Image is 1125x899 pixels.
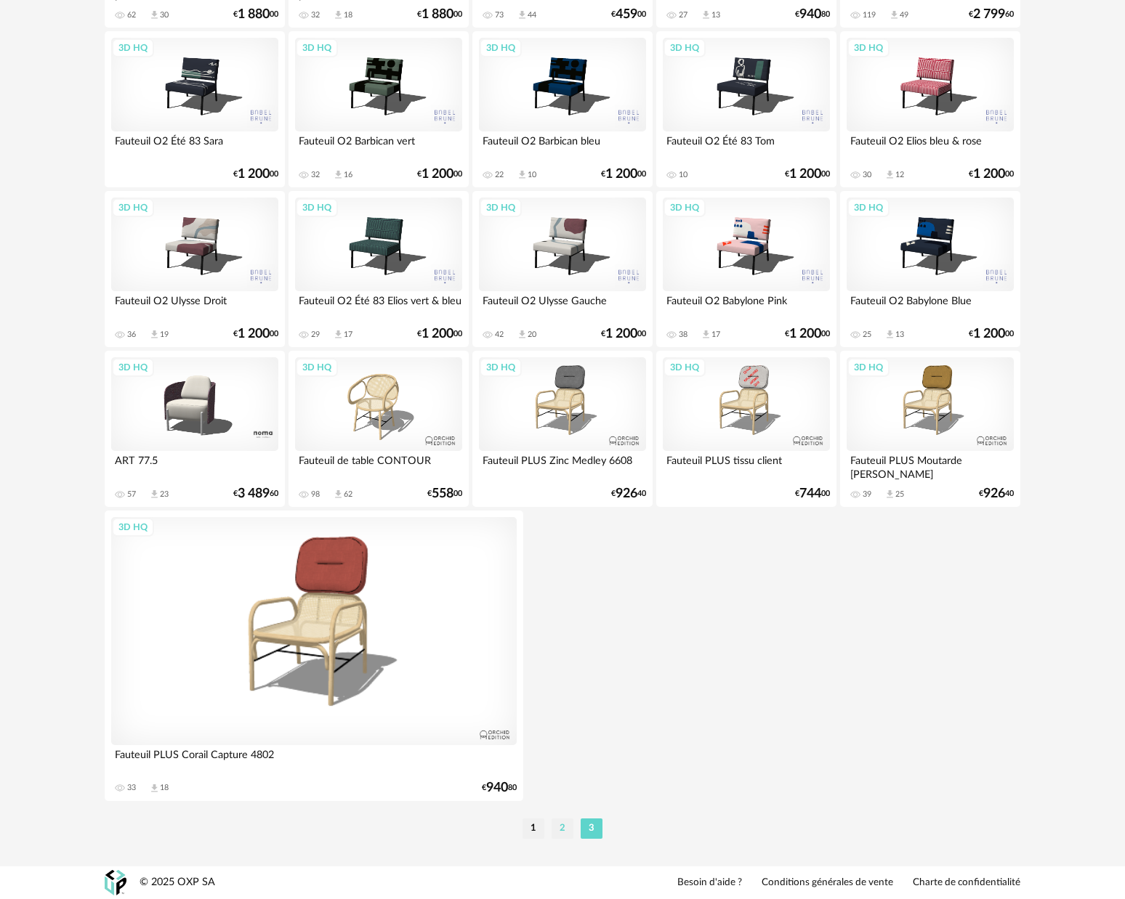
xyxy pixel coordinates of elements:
[895,330,904,340] div: 13
[112,198,154,217] div: 3D HQ
[711,330,720,340] div: 17
[983,489,1005,499] span: 926
[701,9,711,20] span: Download icon
[333,169,344,180] span: Download icon
[480,38,522,57] div: 3D HQ
[785,169,830,179] div: € 00
[105,870,126,895] img: OXP
[847,291,1014,320] div: Fauteuil O2 Babylone Blue
[795,489,830,499] div: € 00
[884,489,895,500] span: Download icon
[969,329,1014,339] div: € 00
[679,330,687,340] div: 38
[789,329,821,339] span: 1 200
[479,291,646,320] div: Fauteuil O2 Ulysse Gauche
[472,31,653,188] a: 3D HQ Fauteuil O2 Barbican bleu 22 Download icon 10 €1 20000
[895,489,904,500] div: 25
[799,489,821,499] span: 744
[479,131,646,160] div: Fauteuil O2 Barbican bleu
[472,191,653,348] a: 3D HQ Fauteuil O2 Ulysse Gauche 42 Download icon 20 €1 20000
[517,329,528,340] span: Download icon
[479,451,646,480] div: Fauteuil PLUS Zinc Medley 6608
[701,329,711,340] span: Download icon
[840,31,1020,188] a: 3D HQ Fauteuil O2 Elios bleu & rose 30 Download icon 12 €1 20000
[486,783,508,793] span: 940
[847,131,1014,160] div: Fauteuil O2 Elios bleu & rose
[528,170,536,180] div: 10
[140,876,215,890] div: © 2025 OXP SA
[422,169,453,179] span: 1 200
[840,351,1020,508] a: 3D HQ Fauteuil PLUS Moutarde [PERSON_NAME] 39 Download icon 25 €92640
[112,518,154,537] div: 3D HQ
[762,876,893,890] a: Conditions générales de vente
[105,191,285,348] a: 3D HQ Fauteuil O2 Ulysse Droit 36 Download icon 19 €1 20000
[311,489,320,500] div: 98
[663,131,830,160] div: Fauteuil O2 Été 83 Tom
[517,169,528,180] span: Download icon
[601,169,646,179] div: € 00
[581,818,602,839] li: 3
[111,291,278,320] div: Fauteuil O2 Ulysse Droit
[979,489,1014,499] div: € 40
[900,10,908,20] div: 49
[417,9,462,20] div: € 00
[296,38,338,57] div: 3D HQ
[847,358,890,377] div: 3D HQ
[913,876,1020,890] a: Charte de confidentialité
[847,198,890,217] div: 3D HQ
[799,9,821,20] span: 940
[295,291,462,320] div: Fauteuil O2 Été 83 Elios vert & bleu
[656,31,836,188] a: 3D HQ Fauteuil O2 Été 83 Tom 10 €1 20000
[480,358,522,377] div: 3D HQ
[111,131,278,160] div: Fauteuil O2 Été 83 Sara
[295,131,462,160] div: Fauteuil O2 Barbican vert
[160,489,169,500] div: 23
[238,9,270,20] span: 1 880
[656,191,836,348] a: 3D HQ Fauteuil O2 Babylone Pink 38 Download icon 17 €1 20000
[664,38,706,57] div: 3D HQ
[127,489,136,500] div: 57
[422,9,453,20] span: 1 880
[111,745,517,774] div: Fauteuil PLUS Corail Capture 4802
[344,489,352,500] div: 62
[663,291,830,320] div: Fauteuil O2 Babylone Pink
[863,10,876,20] div: 119
[601,329,646,339] div: € 00
[605,329,637,339] span: 1 200
[840,191,1020,348] a: 3D HQ Fauteuil O2 Babylone Blue 25 Download icon 13 €1 20000
[480,198,522,217] div: 3D HQ
[333,329,344,340] span: Download icon
[160,330,169,340] div: 19
[973,9,1005,20] span: 2 799
[523,818,544,839] li: 1
[482,783,517,793] div: € 80
[422,329,453,339] span: 1 200
[863,170,871,180] div: 30
[233,329,278,339] div: € 00
[552,818,573,839] li: 2
[333,489,344,500] span: Download icon
[289,351,469,508] a: 3D HQ Fauteuil de table CONTOUR 98 Download icon 62 €55800
[111,451,278,480] div: ART 77.5
[863,489,871,500] div: 39
[895,170,904,180] div: 12
[417,329,462,339] div: € 00
[616,489,637,499] span: 926
[679,170,687,180] div: 10
[344,170,352,180] div: 16
[311,10,320,20] div: 32
[344,330,352,340] div: 17
[495,330,504,340] div: 42
[973,169,1005,179] span: 1 200
[296,358,338,377] div: 3D HQ
[664,358,706,377] div: 3D HQ
[233,489,278,499] div: € 60
[160,10,169,20] div: 30
[233,9,278,20] div: € 00
[711,10,720,20] div: 13
[664,198,706,217] div: 3D HQ
[344,10,352,20] div: 18
[889,9,900,20] span: Download icon
[973,329,1005,339] span: 1 200
[663,451,830,480] div: Fauteuil PLUS tissu client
